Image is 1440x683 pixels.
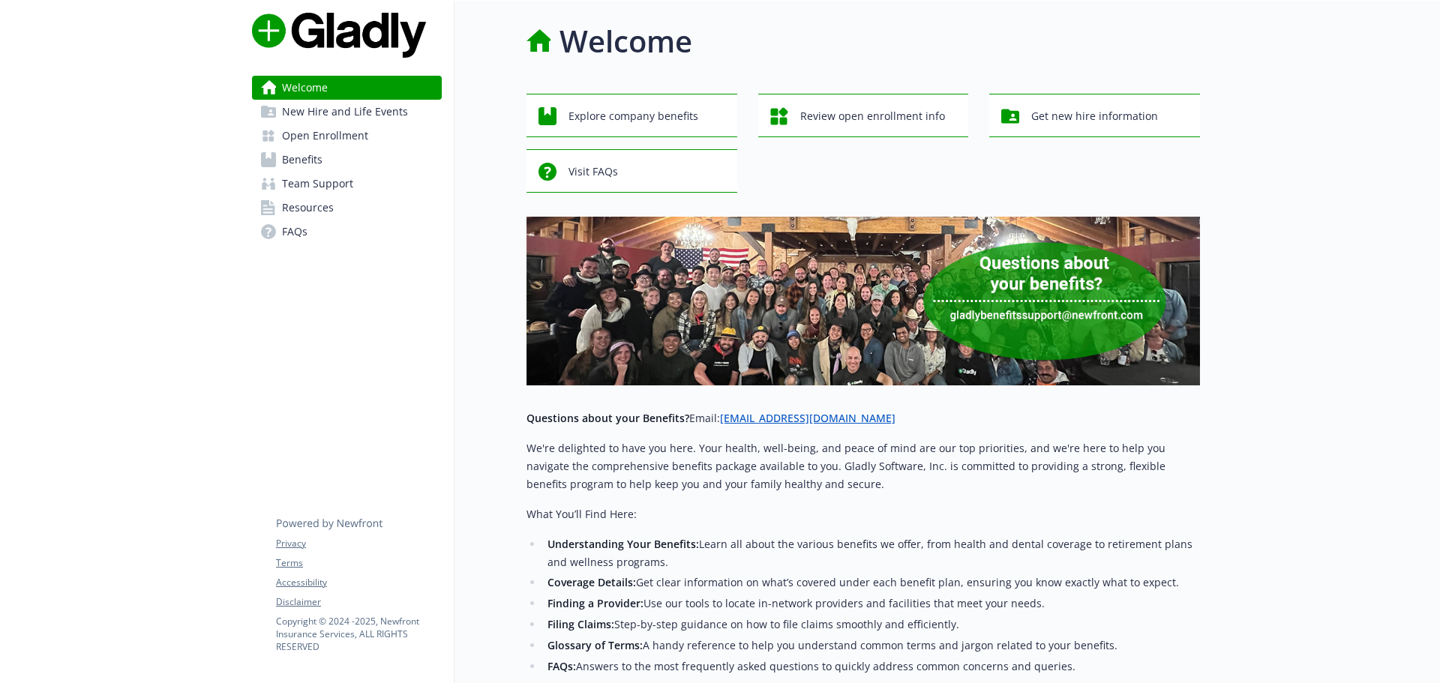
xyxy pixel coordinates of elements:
[543,658,1200,676] li: Answers to the most frequently asked questions to quickly address common concerns and queries.
[252,220,442,244] a: FAQs
[559,19,692,64] h1: Welcome
[547,596,643,610] strong: Finding a Provider:
[543,535,1200,571] li: Learn all about the various benefits we offer, from health and dental coverage to retirement plan...
[547,638,643,652] strong: Glossary of Terms:
[543,574,1200,592] li: Get clear information on what’s covered under each benefit plan, ensuring you know exactly what t...
[526,439,1200,493] p: We're delighted to have you here. Your health, well-being, and peace of mind are our top prioriti...
[526,149,737,193] button: Visit FAQs
[282,196,334,220] span: Resources
[252,124,442,148] a: Open Enrollment
[252,100,442,124] a: New Hire and Life Events
[282,124,368,148] span: Open Enrollment
[758,94,969,137] button: Review open enrollment info
[543,637,1200,655] li: A handy reference to help you understand common terms and jargon related to your benefits.
[282,100,408,124] span: New Hire and Life Events
[276,537,441,550] a: Privacy
[276,576,441,589] a: Accessibility
[252,148,442,172] a: Benefits
[547,659,576,673] strong: FAQs:
[547,575,636,589] strong: Coverage Details:
[282,220,307,244] span: FAQs
[526,94,737,137] button: Explore company benefits
[543,595,1200,613] li: Use our tools to locate in-network providers and facilities that meet your needs.
[547,537,699,551] strong: Understanding Your Benefits:
[526,217,1200,385] img: overview page banner
[720,411,895,425] a: [EMAIL_ADDRESS][DOMAIN_NAME]
[252,196,442,220] a: Resources
[526,411,689,425] strong: Questions about your Benefits?
[276,556,441,570] a: Terms
[800,102,945,130] span: Review open enrollment info
[526,409,1200,427] p: Email:
[1031,102,1158,130] span: Get new hire information
[568,157,618,186] span: Visit FAQs
[276,615,441,653] p: Copyright © 2024 - 2025 , Newfront Insurance Services, ALL RIGHTS RESERVED
[989,94,1200,137] button: Get new hire information
[282,148,322,172] span: Benefits
[252,76,442,100] a: Welcome
[547,617,614,631] strong: Filing Claims:
[282,76,328,100] span: Welcome
[526,505,1200,523] p: What You’ll Find Here:
[276,595,441,609] a: Disclaimer
[252,172,442,196] a: Team Support
[568,102,698,130] span: Explore company benefits
[282,172,353,196] span: Team Support
[543,616,1200,634] li: Step-by-step guidance on how to file claims smoothly and efficiently.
